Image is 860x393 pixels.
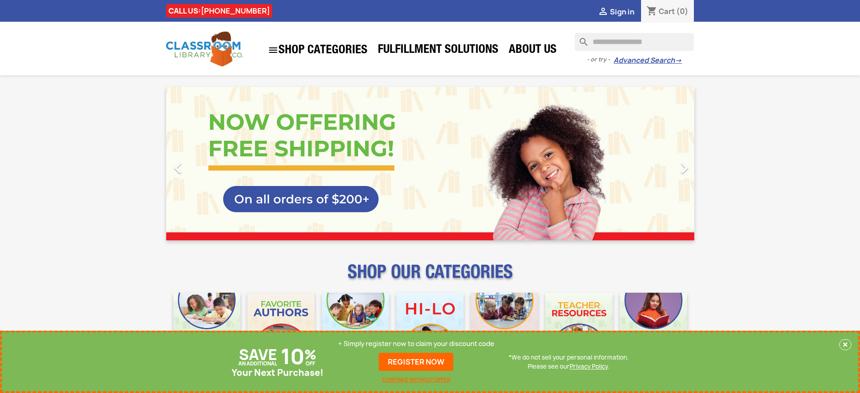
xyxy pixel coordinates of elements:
img: CLC_Favorite_Authors_Mobile.jpg [247,293,315,360]
i: search [575,33,586,44]
ul: Carousel container [166,87,694,240]
i:  [268,45,279,56]
img: CLC_Phonics_And_Decodables_Mobile.jpg [322,293,389,360]
i:  [598,7,609,18]
i: shopping_cart [646,6,657,17]
img: CLC_Bulk_Mobile.jpg [173,293,241,360]
i:  [673,157,696,179]
a: Next [615,87,694,240]
img: Classroom Library Company [166,32,243,66]
i:  [167,157,189,179]
img: CLC_HiLo_Mobile.jpg [396,293,464,360]
img: CLC_Fiction_Nonfiction_Mobile.jpg [471,293,538,360]
span: Sign in [610,7,634,17]
a: About Us [504,42,561,60]
span: Cart [659,6,675,16]
a: Previous [166,87,246,240]
a: Advanced Search→ [614,56,682,65]
a: [PHONE_NUMBER] [201,6,270,16]
img: CLC_Dyslexia_Mobile.jpg [620,293,687,360]
a:  Sign in [598,7,634,17]
img: CLC_Teacher_Resources_Mobile.jpg [545,293,613,360]
a: SHOP CATEGORIES [263,40,372,60]
span: → [675,56,682,65]
p: SHOP OUR CATEGORIES [166,269,694,285]
input: Search [575,33,694,51]
a: Fulfillment Solutions [373,42,503,60]
span: (0) [676,6,688,16]
span: - or try - [587,55,614,64]
div: CALL US: [166,4,272,18]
